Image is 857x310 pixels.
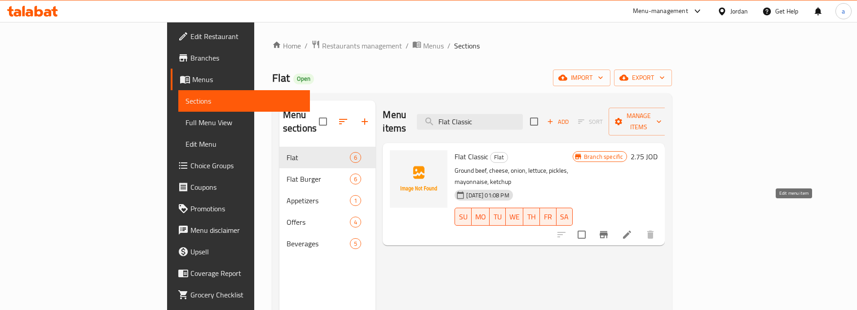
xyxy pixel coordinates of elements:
span: Menus [192,74,303,85]
button: Add [543,115,572,129]
div: items [350,174,361,184]
span: 1 [350,196,361,205]
span: MO [475,210,486,223]
div: Flat [490,152,508,163]
div: Appetizers1 [279,190,376,211]
a: Choice Groups [171,155,310,176]
div: Flat Burger [287,174,350,184]
span: Sections [454,40,480,51]
span: Choice Groups [190,160,303,171]
button: Add section [354,111,375,132]
li: / [406,40,409,51]
span: Edit Restaurant [190,31,303,42]
span: 5 [350,240,361,248]
a: Promotions [171,198,310,219]
button: SA [557,208,573,226]
span: SA [560,210,570,223]
span: Select section [525,112,543,131]
button: FR [540,208,557,226]
span: Promotions [190,203,303,214]
span: Offers [287,217,350,227]
span: Coupons [190,182,303,192]
div: Flat6 [279,147,376,168]
span: TU [493,210,503,223]
div: Flat Burger6 [279,168,376,190]
button: SU [455,208,471,226]
span: 4 [350,218,361,227]
span: Menu disclaimer [190,225,303,236]
button: delete [640,224,661,245]
a: Coverage Report [171,262,310,284]
a: Full Menu View [178,112,310,133]
span: Flat [287,152,350,163]
input: search [417,114,523,130]
h6: 2.75 JOD [631,150,658,163]
span: Appetizers [287,195,350,206]
span: Flat Classic [455,150,488,163]
span: Sections [186,96,303,106]
button: import [553,70,610,86]
div: items [350,238,361,249]
nav: Menu sections [279,143,376,258]
div: Offers4 [279,211,376,233]
h2: Menu items [383,108,406,135]
a: Coupons [171,176,310,198]
span: [DATE] 01:08 PM [463,191,512,200]
span: Branches [190,52,303,63]
li: / [447,40,451,51]
p: Ground beef, cheese, onion, lettuce, pickles, mayonnaise, ketchup [455,165,573,188]
span: Manage items [616,110,662,133]
span: SU [459,210,468,223]
span: 6 [350,153,361,162]
button: Branch-specific-item [593,224,614,245]
button: export [614,70,672,86]
a: Menu disclaimer [171,219,310,241]
div: items [350,217,361,227]
span: WE [509,210,520,223]
a: Menus [412,40,444,52]
span: TH [527,210,536,223]
span: Flat [490,152,508,162]
span: 6 [350,175,361,183]
a: Upsell [171,241,310,262]
span: Menus [423,40,444,51]
div: items [350,195,361,206]
a: Restaurants management [311,40,402,52]
span: Add item [543,115,572,129]
a: Menus [171,69,310,90]
span: Branch specific [580,153,627,161]
a: Branches [171,47,310,69]
button: TU [490,208,506,226]
a: Edit Restaurant [171,26,310,47]
div: Jordan [730,6,748,16]
span: Select section first [572,115,609,129]
button: TH [523,208,540,226]
div: Beverages5 [279,233,376,254]
nav: breadcrumb [272,40,672,52]
button: WE [506,208,523,226]
button: MO [472,208,490,226]
span: import [560,72,603,83]
span: FR [543,210,553,223]
span: Edit Menu [186,139,303,149]
span: Add [546,117,570,127]
span: export [621,72,665,83]
span: Sort sections [332,111,354,132]
span: Grocery Checklist [190,289,303,300]
span: Restaurants management [322,40,402,51]
a: Sections [178,90,310,112]
span: Full Menu View [186,117,303,128]
img: Flat Classic [390,150,447,208]
a: Grocery Checklist [171,284,310,306]
span: Select all sections [314,112,332,131]
a: Edit Menu [178,133,310,155]
span: Beverages [287,238,350,249]
span: Upsell [190,246,303,257]
span: a [842,6,845,16]
span: Coverage Report [190,268,303,279]
div: items [350,152,361,163]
